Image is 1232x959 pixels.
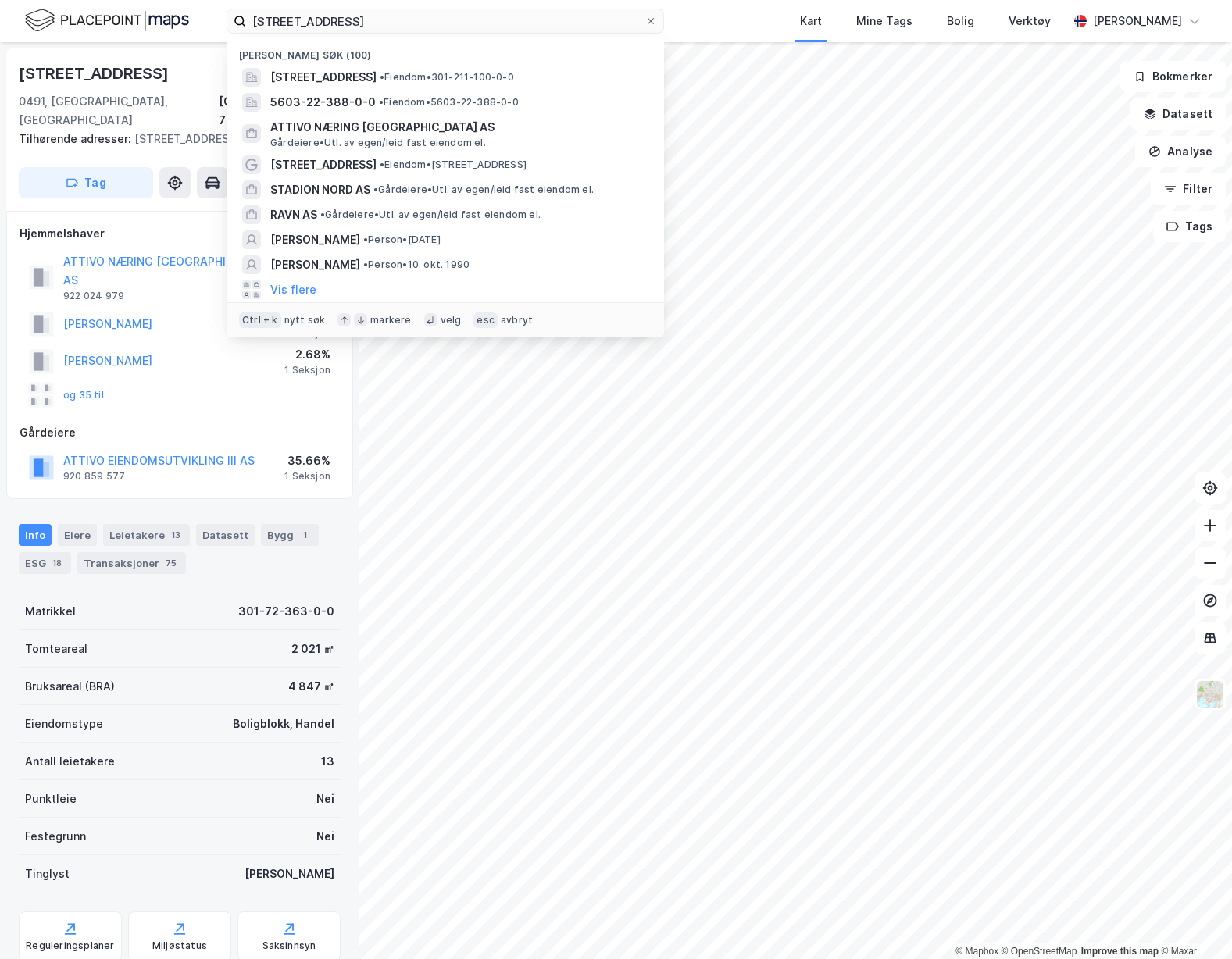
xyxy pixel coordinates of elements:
[239,312,281,328] div: Ctrl + k
[19,167,153,198] button: Tag
[363,258,368,270] span: •
[947,12,974,30] div: Bolig
[270,68,377,87] span: [STREET_ADDRESS]
[19,130,328,148] div: [STREET_ADDRESS]
[380,159,527,171] span: Eiendom • [STREET_ADDRESS]
[227,37,664,65] div: [PERSON_NAME] søk (100)
[380,71,384,83] span: •
[379,96,519,109] span: Eiendom • 5603-22-388-0-0
[246,9,645,33] input: Søk på adresse, matrikkel, gårdeiere, leietakere eller personer
[1151,173,1226,205] button: Filter
[162,555,180,571] div: 75
[25,640,87,658] div: Tomteareal
[25,677,115,696] div: Bruksareal (BRA)
[270,155,377,174] span: [STREET_ADDRESS]
[379,96,384,108] span: •
[370,314,411,326] div: markere
[245,865,334,883] div: [PERSON_NAME]
[297,527,312,543] div: 1
[856,12,912,30] div: Mine Tags
[168,527,184,543] div: 13
[19,61,172,86] div: [STREET_ADDRESS]
[373,184,594,196] span: Gårdeiere • Utl. av egen/leid fast eiendom el.
[284,314,326,326] div: nytt søk
[363,258,470,271] span: Person • 10. okt. 1990
[152,939,207,952] div: Miljøstatus
[270,137,486,149] span: Gårdeiere • Utl. av egen/leid fast eiendom el.
[219,92,341,130] div: [GEOGRAPHIC_DATA], 72/363
[49,555,65,571] div: 18
[20,423,340,442] div: Gårdeiere
[1153,211,1226,242] button: Tags
[288,677,334,696] div: 4 847 ㎡
[284,345,330,364] div: 2.68%
[196,524,255,546] div: Datasett
[291,640,334,658] div: 2 021 ㎡
[1009,12,1051,30] div: Verktøy
[316,790,334,808] div: Nei
[19,524,52,546] div: Info
[63,470,125,483] div: 920 859 577
[25,715,103,733] div: Eiendomstype
[380,71,514,84] span: Eiendom • 301-211-100-0-0
[363,234,368,245] span: •
[270,93,376,112] span: 5603-22-388-0-0
[270,280,316,299] button: Vis flere
[262,939,316,952] div: Saksinnsyn
[238,602,334,621] div: 301-72-363-0-0
[1081,946,1159,957] a: Improve this map
[955,946,998,957] a: Mapbox
[25,865,70,883] div: Tinglyst
[380,159,384,170] span: •
[19,552,71,574] div: ESG
[25,827,86,846] div: Festegrunn
[58,524,97,546] div: Eiere
[320,209,325,220] span: •
[77,552,186,574] div: Transaksjoner
[284,364,330,376] div: 1 Seksjon
[800,12,822,30] div: Kart
[233,715,334,733] div: Boligblokk, Handel
[19,132,134,145] span: Tilhørende adresser:
[1120,61,1226,92] button: Bokmerker
[1130,98,1226,130] button: Datasett
[1135,136,1226,167] button: Analyse
[320,209,541,221] span: Gårdeiere • Utl. av egen/leid fast eiendom el.
[25,790,77,808] div: Punktleie
[63,290,124,302] div: 922 024 979
[441,314,462,326] div: velg
[373,184,378,195] span: •
[363,234,441,246] span: Person • [DATE]
[25,752,115,771] div: Antall leietakere
[501,314,533,326] div: avbryt
[1002,946,1077,957] a: OpenStreetMap
[1093,12,1182,30] div: [PERSON_NAME]
[321,752,334,771] div: 13
[1154,884,1232,959] iframe: Chat Widget
[1195,679,1225,709] img: Z
[26,939,114,952] div: Reguleringsplaner
[103,524,190,546] div: Leietakere
[473,312,498,328] div: esc
[270,118,645,137] span: ATTIVO NÆRING [GEOGRAPHIC_DATA] AS
[20,224,340,243] div: Hjemmelshaver
[316,827,334,846] div: Nei
[270,230,360,249] span: [PERSON_NAME]
[284,451,330,470] div: 35.66%
[270,205,317,224] span: RAVN AS
[261,524,319,546] div: Bygg
[19,92,219,130] div: 0491, [GEOGRAPHIC_DATA], [GEOGRAPHIC_DATA]
[25,7,189,34] img: logo.f888ab2527a4732fd821a326f86c7f29.svg
[284,470,330,483] div: 1 Seksjon
[270,255,360,274] span: [PERSON_NAME]
[270,180,370,199] span: STADION NORD AS
[25,602,76,621] div: Matrikkel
